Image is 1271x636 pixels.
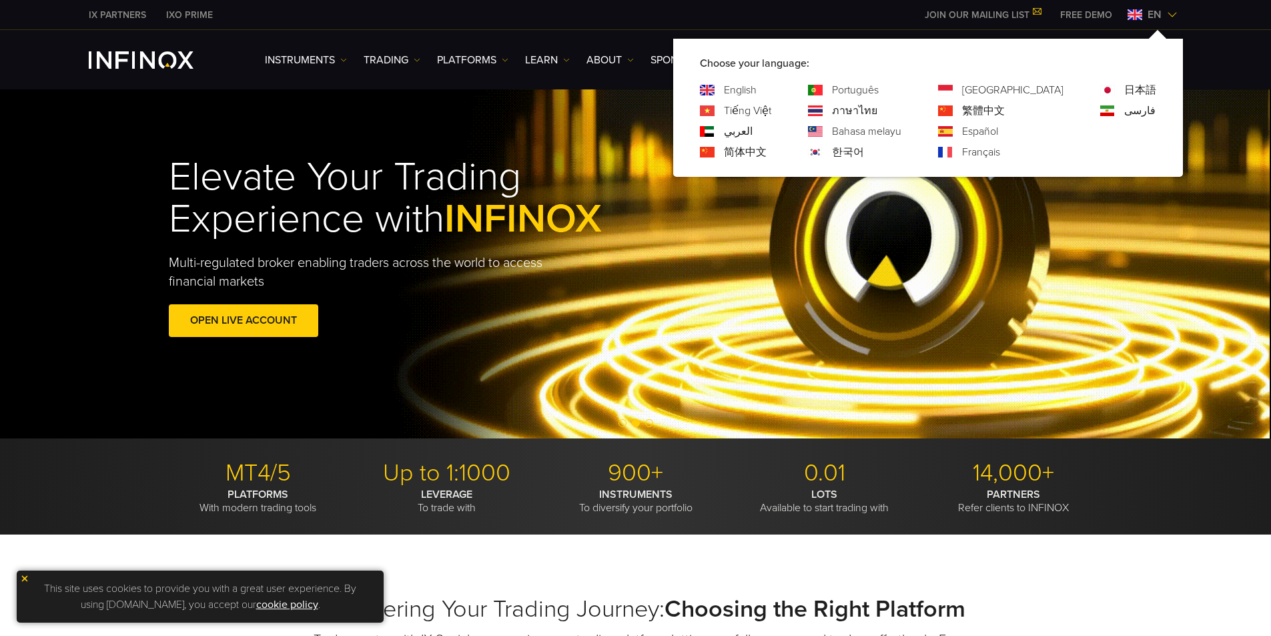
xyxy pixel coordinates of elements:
[546,458,725,488] p: 900+
[20,574,29,583] img: yellow close icon
[437,52,508,68] a: PLATFORMS
[962,123,998,139] a: Language
[265,52,347,68] a: Instruments
[665,595,965,623] strong: Choosing the Right Platform
[724,123,753,139] a: Language
[987,488,1040,501] strong: PARTNERS
[169,156,664,240] h1: Elevate Your Trading Experience with
[169,458,348,488] p: MT4/5
[169,254,565,291] p: Multi-regulated broker enabling traders across the world to access financial markets
[832,82,879,98] a: Language
[811,488,837,501] strong: LOTS
[632,419,640,427] span: Go to slide 2
[358,488,536,515] p: To trade with
[1124,82,1156,98] a: Language
[79,8,156,22] a: INFINOX
[23,577,377,616] p: This site uses cookies to provide you with a great user experience. By using [DOMAIN_NAME], you a...
[358,458,536,488] p: Up to 1:1000
[724,103,771,119] a: Language
[586,52,634,68] a: ABOUT
[962,103,1005,119] a: Language
[169,304,318,337] a: OPEN LIVE ACCOUNT
[832,123,901,139] a: Language
[421,488,472,501] strong: LEVERAGE
[364,52,420,68] a: TRADING
[525,52,570,68] a: Learn
[962,144,1000,160] a: Language
[924,488,1103,515] p: Refer clients to INFINOX
[169,595,1103,624] h2: Empowering Your Trading Journey:
[1050,8,1122,22] a: INFINOX MENU
[962,82,1064,98] a: Language
[924,458,1103,488] p: 14,000+
[169,488,348,515] p: With modern trading tools
[1142,7,1167,23] span: en
[256,598,318,611] a: cookie policy
[724,82,757,98] a: Language
[444,195,602,243] span: INFINOX
[546,488,725,515] p: To diversify your portfolio
[735,458,914,488] p: 0.01
[724,144,767,160] a: Language
[651,52,727,68] a: SPONSORSHIPS
[915,9,1050,21] a: JOIN OUR MAILING LIST
[89,51,225,69] a: INFINOX Logo
[735,488,914,515] p: Available to start trading with
[599,488,673,501] strong: INSTRUMENTS
[832,103,877,119] a: Language
[700,55,1156,71] p: Choose your language:
[156,8,223,22] a: INFINOX
[832,144,864,160] a: Language
[618,419,626,427] span: Go to slide 1
[645,419,653,427] span: Go to slide 3
[228,488,288,501] strong: PLATFORMS
[1124,103,1156,119] a: Language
